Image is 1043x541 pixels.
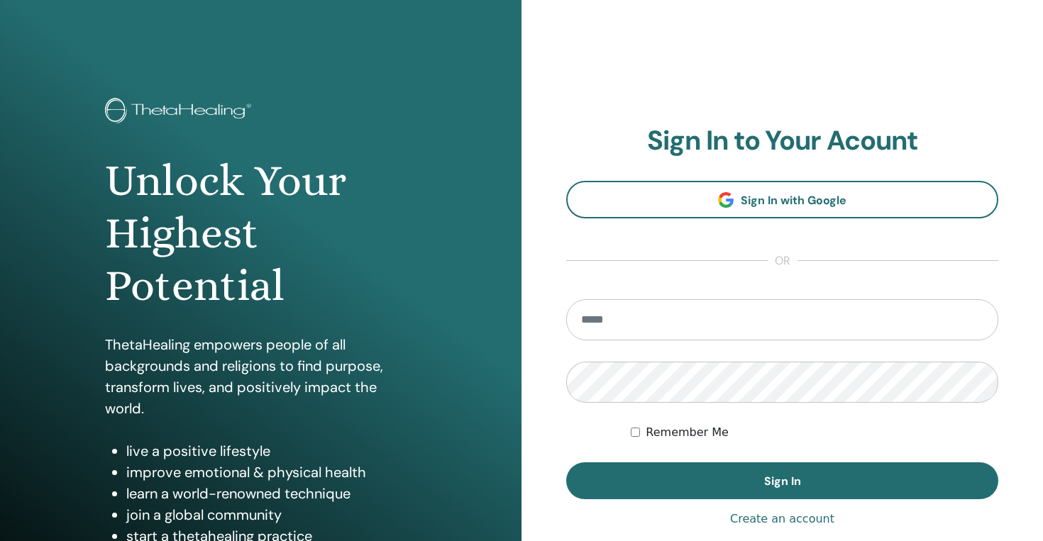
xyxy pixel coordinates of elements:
[566,125,998,157] h2: Sign In to Your Acount
[126,462,417,483] li: improve emotional & physical health
[764,474,801,489] span: Sign In
[741,193,846,208] span: Sign In with Google
[566,462,998,499] button: Sign In
[646,424,729,441] label: Remember Me
[730,511,834,528] a: Create an account
[126,504,417,525] li: join a global community
[631,424,998,441] div: Keep me authenticated indefinitely or until I manually logout
[566,181,998,218] a: Sign In with Google
[126,483,417,504] li: learn a world-renowned technique
[105,334,417,419] p: ThetaHealing empowers people of all backgrounds and religions to find purpose, transform lives, a...
[105,155,417,313] h1: Unlock Your Highest Potential
[126,440,417,462] li: live a positive lifestyle
[768,252,798,269] span: or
